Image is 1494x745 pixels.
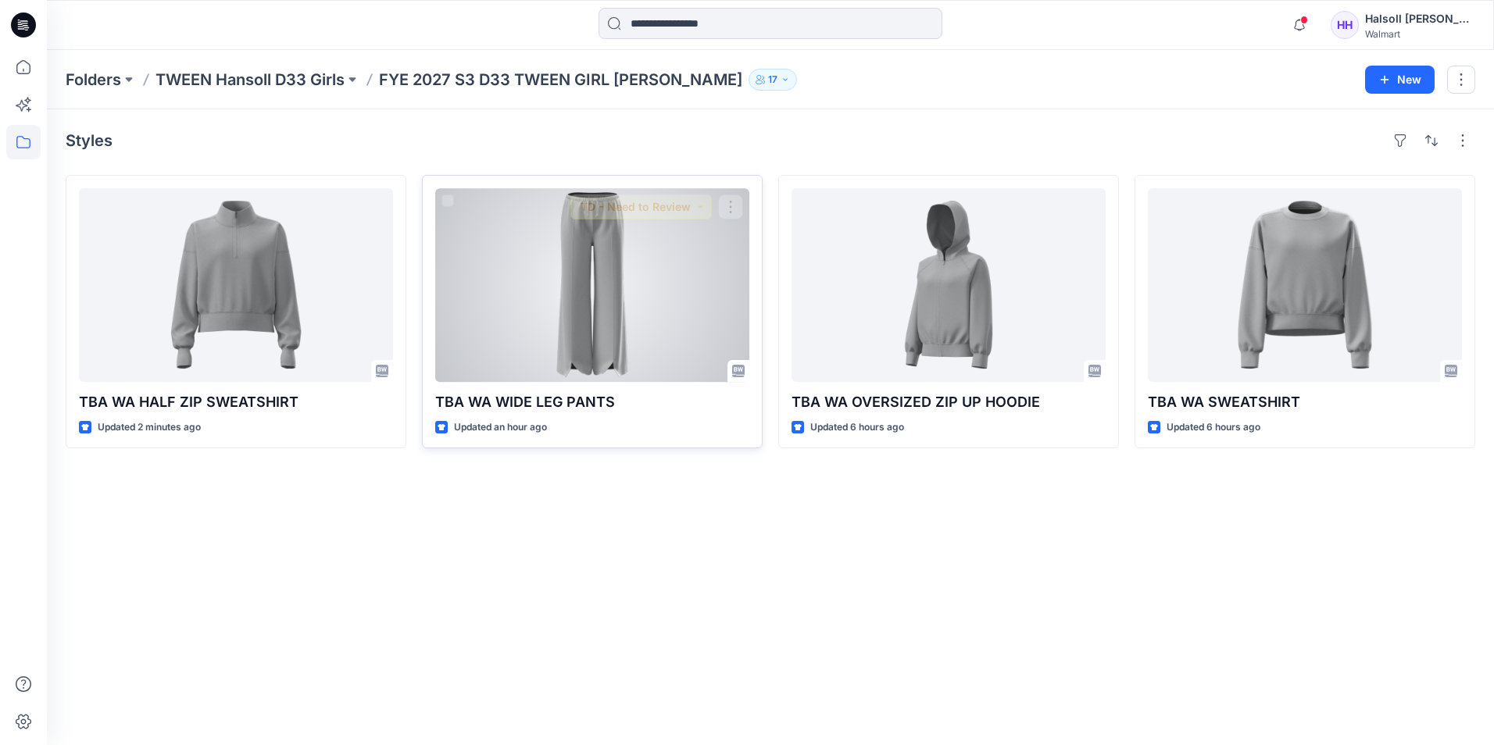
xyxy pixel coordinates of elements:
button: New [1365,66,1435,94]
div: Walmart [1365,28,1474,40]
a: TBA WA SWEATSHIRT [1148,188,1462,382]
a: TWEEN Hansoll D33 Girls [155,69,345,91]
p: TBA WA OVERSIZED ZIP UP HOODIE [792,391,1106,413]
p: TBA WA SWEATSHIRT [1148,391,1462,413]
div: HH [1331,11,1359,39]
p: Updated an hour ago [454,419,547,436]
p: Updated 2 minutes ago [98,419,201,436]
a: Folders [66,69,121,91]
h4: Styles [66,131,113,150]
a: TBA WA OVERSIZED ZIP UP HOODIE [792,188,1106,382]
p: Updated 6 hours ago [810,419,904,436]
p: Updated 6 hours ago [1167,419,1260,436]
p: TBA WA WIDE LEG PANTS [435,391,749,413]
p: FYE 2027 S3 D33 TWEEN GIRL [PERSON_NAME] [379,69,742,91]
p: TBA WA HALF ZIP SWEATSHIRT [79,391,393,413]
a: TBA WA HALF ZIP SWEATSHIRT [79,188,393,382]
a: TBA WA WIDE LEG PANTS [435,188,749,382]
div: Halsoll [PERSON_NAME] Girls Design Team [1365,9,1474,28]
button: 17 [749,69,797,91]
p: 17 [768,71,777,88]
